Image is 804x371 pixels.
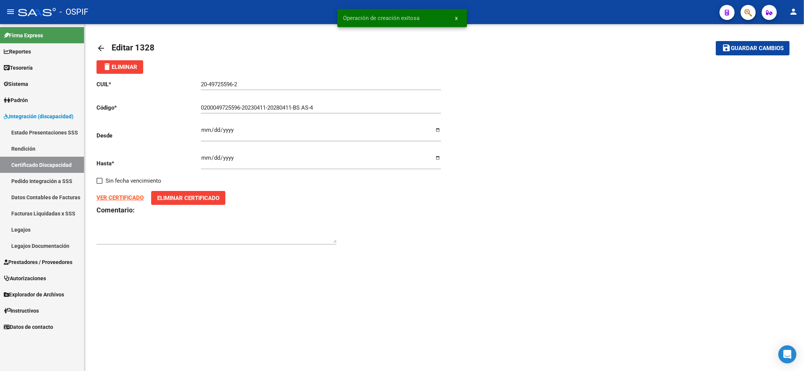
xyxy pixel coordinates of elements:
mat-icon: menu [6,7,15,16]
strong: Comentario: [96,206,135,214]
span: Guardar cambios [731,45,784,52]
span: - OSPIF [60,4,88,20]
span: Autorizaciones [4,274,46,282]
span: x [455,15,458,21]
button: Eliminar Certificado [151,191,225,205]
mat-icon: person [789,7,798,16]
p: Desde [96,131,201,140]
p: Hasta [96,159,201,168]
span: Reportes [4,47,31,56]
span: Firma Express [4,31,43,40]
span: Integración (discapacidad) [4,112,74,121]
p: CUIL [96,80,201,89]
span: Sin fecha vencimiento [106,176,161,185]
mat-icon: arrow_back [96,44,106,53]
span: Tesorería [4,64,33,72]
button: x [449,11,464,25]
span: Sistema [4,80,28,88]
mat-icon: delete [103,62,112,71]
span: Prestadores / Proveedores [4,258,72,266]
div: Open Intercom Messenger [778,345,796,363]
a: VER CERTIFICADO [96,194,144,201]
span: Padrón [4,96,28,104]
span: Eliminar [103,64,137,70]
span: Explorador de Archivos [4,290,64,299]
button: Guardar cambios [716,41,790,55]
span: Instructivos [4,307,39,315]
button: Eliminar [96,60,143,74]
span: Datos de contacto [4,323,53,331]
p: Código [96,104,201,112]
mat-icon: save [722,43,731,52]
span: Editar 1328 [112,43,155,52]
span: Operación de creación exitosa [343,14,420,22]
span: Eliminar Certificado [157,195,219,202]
